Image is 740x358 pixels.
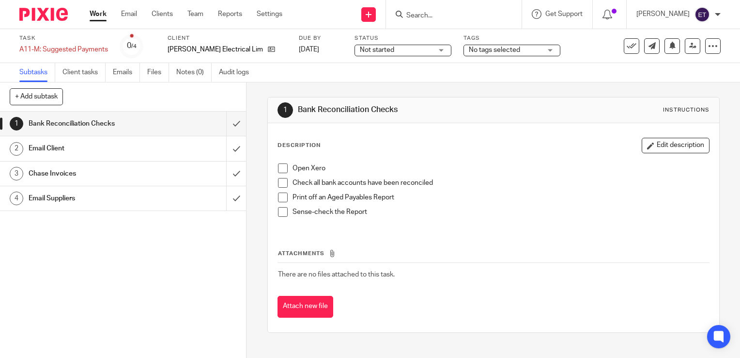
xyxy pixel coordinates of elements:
[10,167,23,180] div: 3
[219,63,256,82] a: Audit logs
[19,34,108,42] label: Task
[277,296,333,318] button: Attach new file
[10,88,63,105] button: + Add subtask
[168,34,287,42] label: Client
[19,45,108,54] div: A11-M: Suggested Payments
[168,45,263,54] p: [PERSON_NAME] Electrical Limited
[19,8,68,21] img: Pixie
[19,63,55,82] a: Subtasks
[299,34,342,42] label: Due by
[663,106,709,114] div: Instructions
[293,207,709,217] p: Sense-check the Report
[62,63,106,82] a: Client tasks
[405,12,493,20] input: Search
[278,251,324,256] span: Attachments
[293,178,709,188] p: Check all bank accounts have been reconciled
[277,102,293,118] div: 1
[176,63,212,82] a: Notes (0)
[187,9,203,19] a: Team
[29,166,154,181] h1: Chase Invoices
[152,9,173,19] a: Clients
[545,11,583,17] span: Get Support
[29,191,154,206] h1: Email Suppliers
[121,9,137,19] a: Email
[469,47,520,53] span: No tags selected
[90,9,107,19] a: Work
[10,117,23,130] div: 1
[360,47,394,53] span: Not started
[29,116,154,131] h1: Bank Reconciliation Checks
[636,9,690,19] p: [PERSON_NAME]
[127,40,137,51] div: 0
[642,138,709,153] button: Edit description
[147,63,169,82] a: Files
[298,105,514,115] h1: Bank Reconciliation Checks
[293,163,709,173] p: Open Xero
[278,271,395,278] span: There are no files attached to this task.
[10,192,23,205] div: 4
[694,7,710,22] img: svg%3E
[299,46,319,53] span: [DATE]
[355,34,451,42] label: Status
[277,142,321,149] p: Description
[29,141,154,156] h1: Email Client
[463,34,560,42] label: Tags
[10,142,23,156] div: 2
[113,63,140,82] a: Emails
[218,9,242,19] a: Reports
[257,9,282,19] a: Settings
[293,193,709,202] p: Print off an Aged Payables Report
[131,44,137,49] small: /4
